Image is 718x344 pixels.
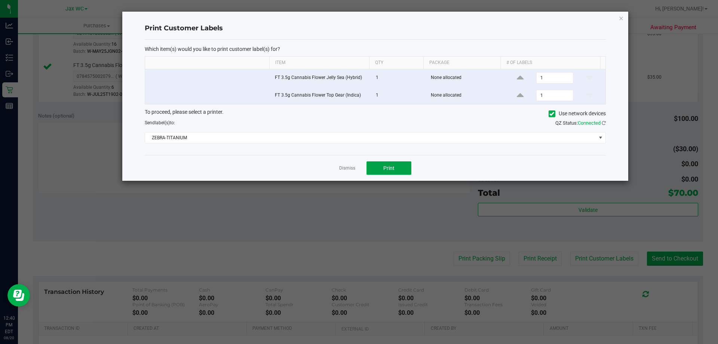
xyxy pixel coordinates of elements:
[500,57,600,69] th: # of labels
[155,120,170,125] span: label(s)
[270,69,371,87] td: FT 3.5g Cannabis Flower Jelly Sea (Hybrid)
[369,57,423,69] th: Qty
[139,108,611,119] div: To proceed, please select a printer.
[423,57,500,69] th: Package
[145,24,606,33] h4: Print Customer Labels
[578,120,601,126] span: Connected
[426,87,504,104] td: None allocated
[371,87,426,104] td: 1
[549,110,606,118] label: Use network devices
[383,165,395,171] span: Print
[145,133,596,143] span: ZEBRA-TITANIUM
[366,161,411,175] button: Print
[145,46,606,52] p: Which item(s) would you like to print customer label(s) for?
[7,284,30,307] iframe: Resource center
[555,120,606,126] span: QZ Status:
[269,57,369,69] th: Item
[426,69,504,87] td: None allocated
[270,87,371,104] td: FT 3.5g Cannabis Flower Top Gear (Indica)
[371,69,426,87] td: 1
[145,120,175,125] span: Send to:
[339,165,355,171] a: Dismiss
